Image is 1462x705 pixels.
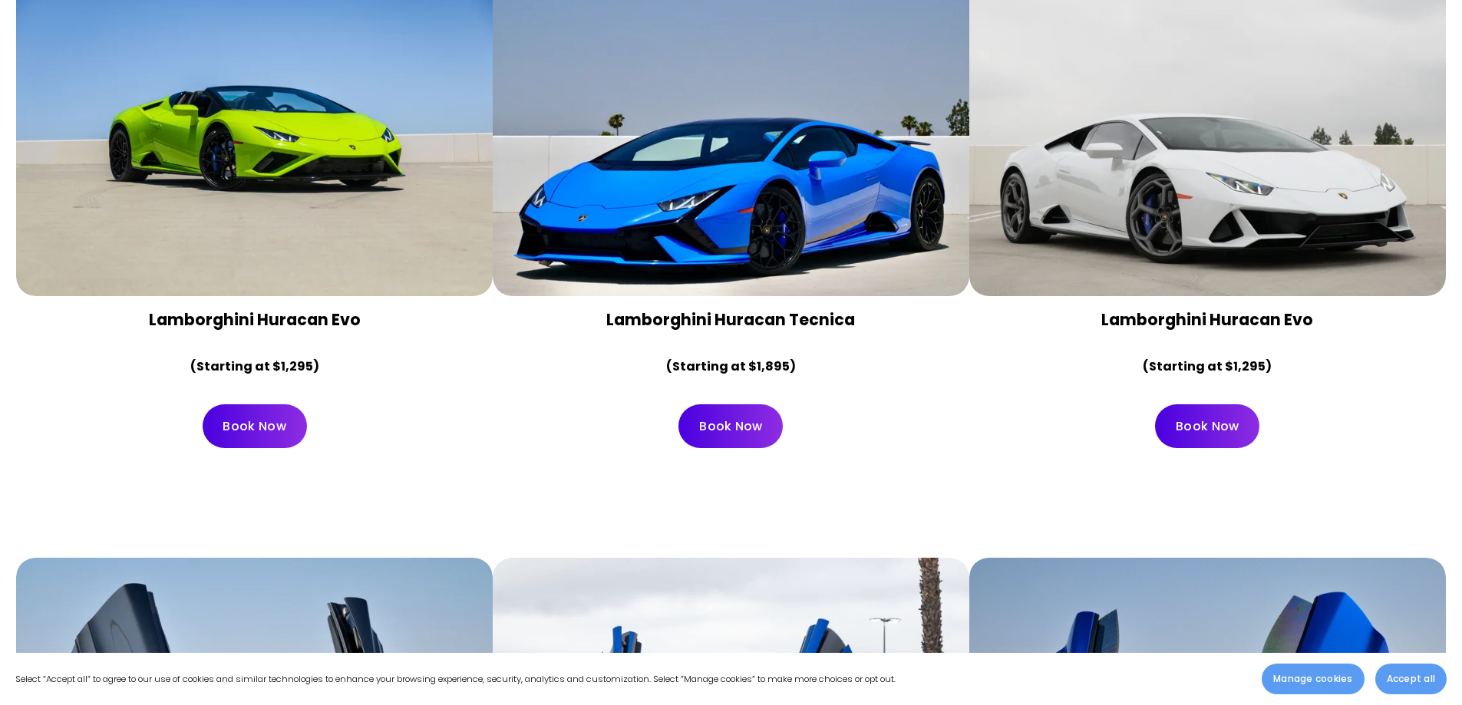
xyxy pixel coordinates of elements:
strong: (Starting at $1,895) [666,357,796,375]
strong: (Starting at $1,295) [1143,357,1272,375]
strong: (Starting at $1,295) [190,357,319,375]
button: Manage cookies [1262,664,1364,694]
p: Select “Accept all” to agree to our use of cookies and similar technologies to enhance your brows... [15,671,896,687]
a: Book Now [678,404,783,448]
a: Book Now [203,404,307,448]
strong: Lamborghini Huracan Tecnica [606,308,855,331]
strong: Lamborghini Huracan Evo [149,308,361,331]
span: Manage cookies [1273,672,1352,686]
button: Accept all [1375,664,1447,694]
span: Accept all [1387,672,1435,686]
strong: Lamborghini Huracan Evo [1101,308,1313,331]
a: Book Now [1155,404,1259,448]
